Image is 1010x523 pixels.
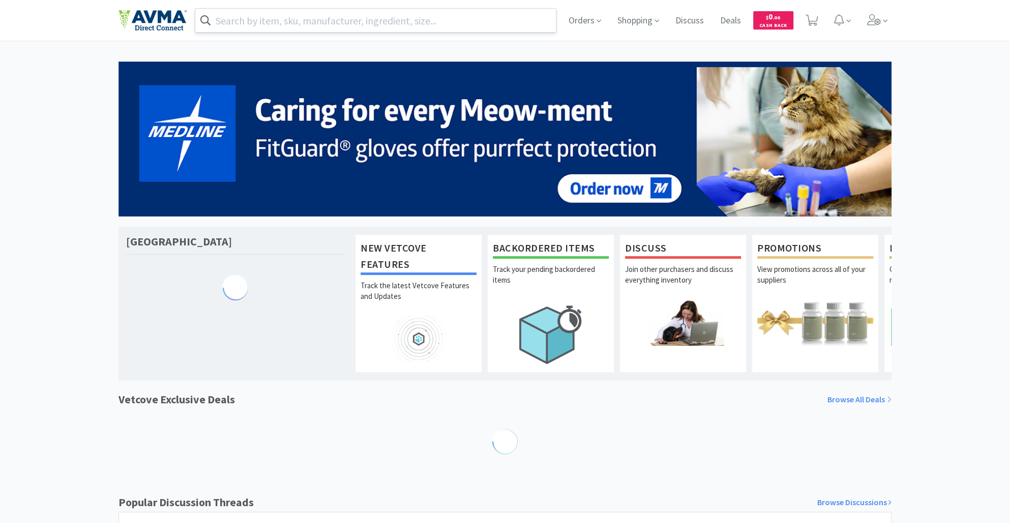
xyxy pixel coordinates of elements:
a: Browse Discussions [817,496,892,509]
span: Cash Back [759,23,787,30]
a: New Vetcove FeaturesTrack the latest Vetcove Features and Updates [355,234,482,373]
h1: Backordered Items [493,240,609,259]
a: PromotionsView promotions across all of your suppliers [752,234,879,373]
span: . 00 [773,14,780,21]
h1: [GEOGRAPHIC_DATA] [126,234,232,249]
a: Discuss [671,16,708,25]
h1: Vetcove Exclusive Deals [118,391,235,408]
a: Browse All Deals [827,393,892,406]
h1: Popular Discussion Threads [118,493,254,511]
span: 0 [766,12,780,21]
h1: Lists [889,240,1005,259]
img: e4e33dab9f054f5782a47901c742baa9_102.png [118,10,187,31]
img: hero_backorders.png [493,299,609,369]
img: hero_feature_roadmap.png [361,316,477,362]
input: Search by item, sku, manufacturer, ingredient, size... [195,9,556,32]
span: $ [766,14,768,21]
h1: Promotions [757,240,873,259]
img: hero_lists.png [889,299,1005,346]
img: hero_promotions.png [757,299,873,346]
p: Quickly compare prices across your most commonly ordered items [889,264,1005,299]
p: View promotions across all of your suppliers [757,264,873,299]
a: Deals [716,16,745,25]
p: Track your pending backordered items [493,264,609,299]
a: $0.00Cash Back [753,7,793,34]
img: 5b85490d2c9a43ef9873369d65f5cc4c_481.png [118,62,892,216]
p: Join other purchasers and discuss everything inventory [625,264,741,299]
a: DiscussJoin other purchasers and discuss everything inventory [619,234,747,373]
p: Track the latest Vetcove Features and Updates [361,280,477,316]
img: hero_discuss.png [625,299,741,346]
a: Backordered ItemsTrack your pending backordered items [487,234,614,373]
h1: New Vetcove Features [361,240,477,275]
h1: Discuss [625,240,741,259]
